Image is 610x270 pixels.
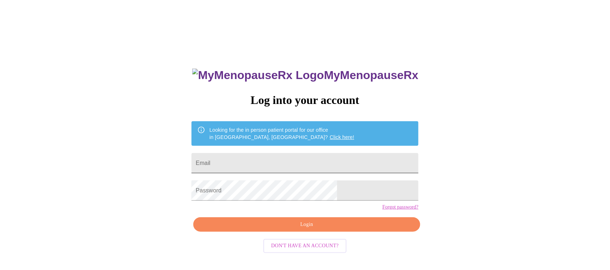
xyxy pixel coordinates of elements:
a: Click here! [330,134,355,140]
span: Login [202,220,412,229]
button: Don't have an account? [263,239,347,253]
button: Login [193,217,420,232]
h3: Log into your account [192,93,418,107]
a: Forgot password? [382,204,418,210]
div: Looking for the in person patient portal for our office in [GEOGRAPHIC_DATA], [GEOGRAPHIC_DATA]? [210,123,355,144]
img: MyMenopauseRx Logo [192,69,324,82]
h3: MyMenopauseRx [192,69,418,82]
a: Don't have an account? [262,242,349,248]
span: Don't have an account? [271,241,339,251]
